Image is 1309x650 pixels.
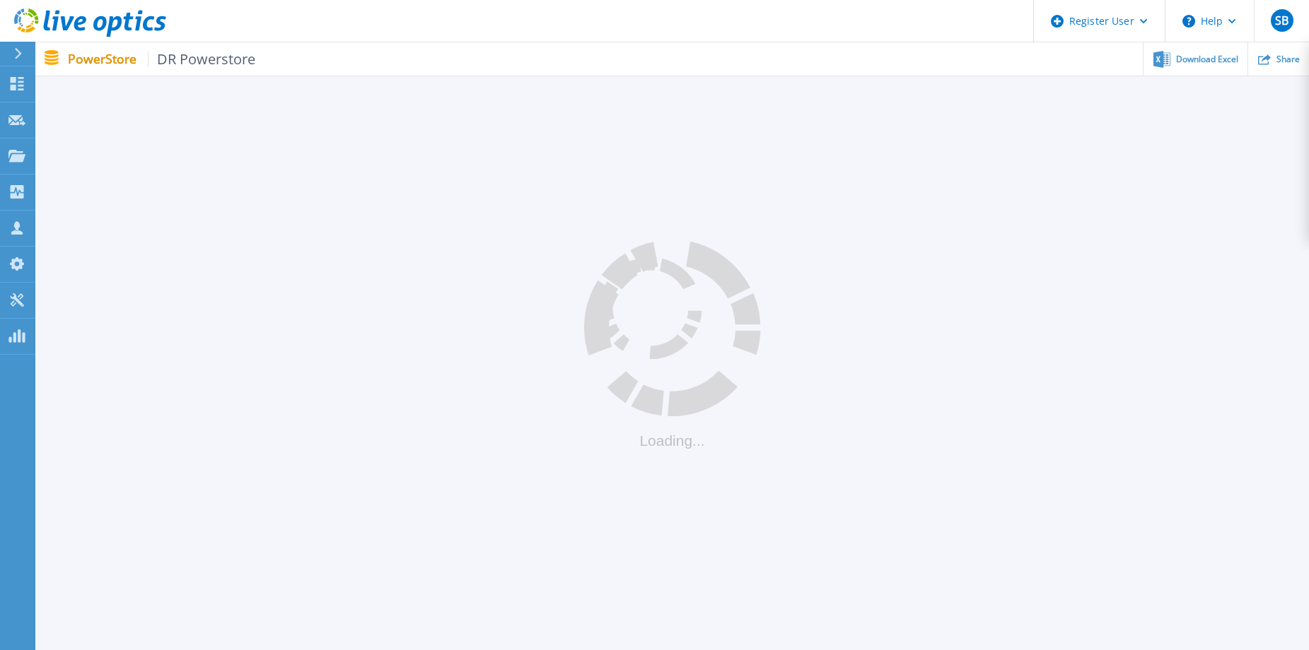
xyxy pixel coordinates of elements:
[1275,15,1288,26] span: SB
[584,432,761,449] div: Loading...
[148,51,256,67] span: DR Powerstore
[1176,55,1238,64] span: Download Excel
[1276,55,1300,64] span: Share
[68,51,256,67] p: PowerStore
